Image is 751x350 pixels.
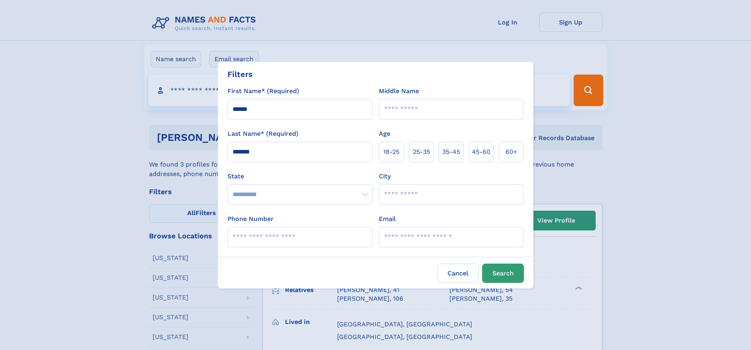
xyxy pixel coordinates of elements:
span: 25‑35 [413,147,430,157]
label: Cancel [437,264,479,283]
span: 18‑25 [383,147,399,157]
label: City [379,172,391,181]
span: 35‑45 [442,147,460,157]
div: Filters [227,68,253,80]
span: 60+ [505,147,517,157]
label: Last Name* (Required) [227,129,298,139]
label: State [227,172,373,181]
label: Middle Name [379,86,419,96]
label: Phone Number [227,214,274,224]
label: Age [379,129,390,139]
span: 45‑60 [472,147,490,157]
button: Search [482,264,524,283]
label: First Name* (Required) [227,86,299,96]
label: Email [379,214,396,224]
